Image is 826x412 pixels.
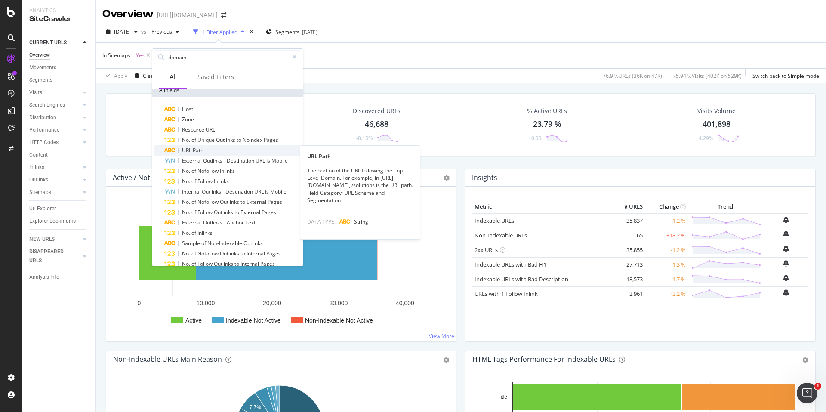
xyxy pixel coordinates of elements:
[783,260,789,267] div: bell-plus
[29,217,76,226] div: Explorer Bookmarks
[783,289,789,296] div: bell-plus
[527,107,567,115] div: % Active URLs
[167,51,288,64] input: Search by field name
[224,157,227,164] span: -
[610,286,645,301] td: 3,961
[29,63,89,72] a: Movements
[225,188,254,195] span: Destination
[688,200,763,213] th: Trend
[472,172,497,184] h4: Insights
[206,126,215,133] span: URL
[243,240,263,247] span: Outlinks
[254,188,265,195] span: URL
[102,7,154,22] div: Overview
[610,228,645,243] td: 65
[610,243,645,257] td: 35,855
[697,107,736,115] div: Visits Volume
[783,245,789,252] div: bell-plus
[783,274,789,281] div: bell-plus
[266,250,281,257] span: Pages
[645,243,688,257] td: -1.2 %
[29,138,80,147] a: HTTP Codes
[182,167,191,175] span: No.
[645,200,688,213] th: Change
[102,25,141,39] button: [DATE]
[354,218,368,225] span: String
[29,235,55,244] div: NEW URLS
[262,25,321,39] button: Segments[DATE]
[475,261,546,268] a: Indexable URLs with Bad H1
[797,383,817,403] iframe: Intercom live chat
[802,357,808,363] div: gear
[29,151,48,160] div: Content
[610,257,645,272] td: 27,713
[610,272,645,286] td: 13,573
[182,147,193,154] span: URL
[300,153,420,160] div: URL Path
[114,72,127,80] div: Apply
[353,107,401,115] div: Discovered URLs
[264,136,278,144] span: Pages
[645,228,688,243] td: +18.2 %
[365,119,388,130] div: 46,688
[396,300,414,307] text: 40,000
[29,175,80,184] a: Outlinks
[29,247,73,265] div: DISAPPEARED URLS
[356,135,373,142] div: -0.15%
[240,198,247,206] span: to
[191,250,197,257] span: of
[29,126,59,135] div: Performance
[221,12,226,18] div: arrow-right-arrow-left
[226,317,281,324] text: Indexable Not Active
[220,167,235,175] span: Inlinks
[266,157,271,164] span: Is
[220,198,240,206] span: Outlinks
[191,260,197,267] span: of
[214,178,229,185] span: Inlinks
[197,300,215,307] text: 10,000
[193,147,203,154] span: Path
[268,198,282,206] span: Pages
[29,38,67,47] div: CURRENT URLS
[248,28,255,36] div: times
[307,218,336,225] span: DATA TYPE:
[29,204,89,213] a: Url Explorer
[29,63,56,72] div: Movements
[263,300,281,307] text: 20,000
[29,101,80,110] a: Search Engines
[234,209,240,216] span: to
[190,25,248,39] button: 1 Filter Applied
[29,126,80,135] a: Performance
[227,219,245,226] span: Anchor
[29,188,80,197] a: Sitemaps
[191,136,197,144] span: of
[182,250,191,257] span: No.
[256,157,266,164] span: URL
[475,246,498,254] a: 2xx URLs
[182,126,206,133] span: Resource
[29,88,80,97] a: Visits
[330,300,348,307] text: 30,000
[182,178,191,185] span: No.
[245,219,256,226] span: Text
[645,272,688,286] td: -1.7 %
[645,286,688,301] td: +3.2 %
[216,136,237,144] span: Outlinks
[243,136,264,144] span: Noindex
[240,209,262,216] span: External
[498,394,508,400] text: Title
[197,73,234,81] div: Saved Filters
[29,247,80,265] a: DISAPPEARED URLS
[249,404,261,410] text: 7.7%
[247,198,268,206] span: External
[29,7,88,14] div: Analytics
[475,275,568,283] a: Indexable URLs with Bad Description
[29,175,48,184] div: Outlinks
[29,138,59,147] div: HTTP Codes
[29,151,89,160] a: Content
[182,209,191,216] span: No.
[472,355,616,363] div: HTML Tags Performance for Indexable URLs
[610,200,645,213] th: # URLS
[143,72,156,80] div: Clear
[29,76,89,85] a: Segments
